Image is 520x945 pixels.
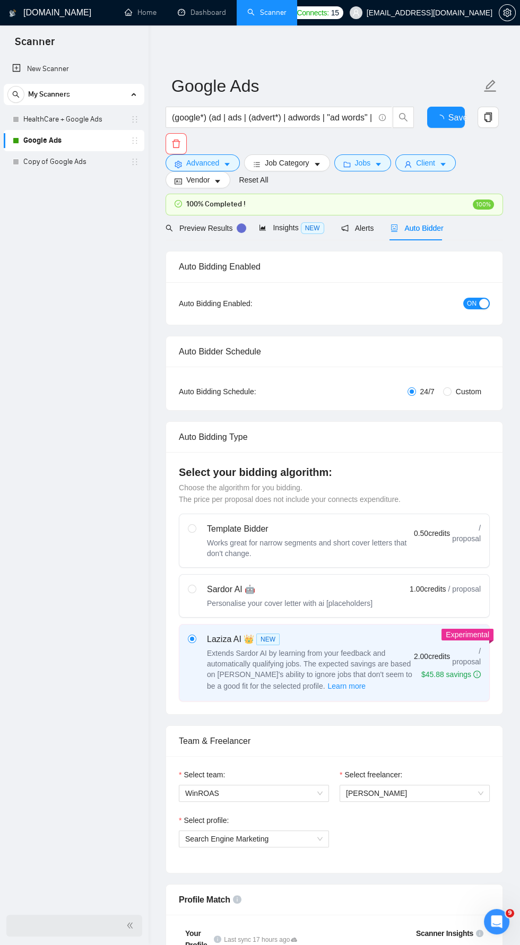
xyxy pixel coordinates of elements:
[346,789,407,797] span: [PERSON_NAME]
[179,298,282,309] div: Auto Bidding Enabled:
[244,633,254,646] span: 👑
[23,109,124,130] a: HealthCare + Google Ads
[23,130,124,151] a: Google Ads
[179,483,401,504] span: Choose the algorithm for you bidding. The price per proposal does not include your connects expen...
[239,174,268,186] a: Reset All
[259,223,324,232] span: Insights
[416,930,473,937] span: Scanner Insights
[473,200,494,210] span: 100%
[23,151,124,172] a: Copy of Google Ads
[446,630,489,639] span: Experimental
[297,7,328,19] span: Connects:
[341,224,349,232] span: notification
[391,224,398,232] span: robot
[179,726,490,756] div: Team & Freelancer
[186,157,219,169] span: Advanced
[247,8,287,17] a: searchScanner
[166,224,173,232] span: search
[4,84,144,172] li: My Scanners
[131,136,139,145] span: holder
[207,583,372,596] div: Sardor AI 🤖
[125,8,157,17] a: homeHome
[341,224,374,232] span: Alerts
[166,133,187,154] button: delete
[6,34,63,56] span: Scanner
[416,386,439,397] span: 24/7
[9,5,16,22] img: logo
[253,160,261,168] span: bars
[179,252,490,282] div: Auto Bidding Enabled
[391,224,443,232] span: Auto Bidder
[327,680,366,692] button: Laziza AI NEWExtends Sardor AI by learning from your feedback and automatically qualifying jobs. ...
[421,669,481,680] div: $45.88 savings
[28,84,70,105] span: My Scanners
[410,583,446,595] span: 1.00 credits
[355,157,371,169] span: Jobs
[4,58,144,80] li: New Scanner
[334,154,392,171] button: folderJobscaret-down
[7,86,24,103] button: search
[436,115,448,123] span: loading
[427,107,465,128] button: Save
[214,177,221,185] span: caret-down
[207,598,372,609] div: Personalise your cover letter with ai [placeholders]
[166,139,186,149] span: delete
[506,909,514,917] span: 9
[172,111,374,124] input: Search Freelance Jobs...
[473,671,481,678] span: info-circle
[439,160,447,168] span: caret-down
[416,157,435,169] span: Client
[478,107,499,128] button: copy
[467,298,476,309] span: ON
[166,224,242,232] span: Preview Results
[179,895,230,904] span: Profile Match
[448,111,467,124] span: Save
[237,223,246,233] div: Tooltip anchor
[331,7,339,19] span: 15
[179,769,225,781] label: Select team:
[314,160,321,168] span: caret-down
[395,154,456,171] button: userClientcaret-down
[179,336,490,367] div: Auto Bidder Schedule
[233,895,241,904] span: info-circle
[207,633,414,646] div: Laziza AI
[379,114,386,121] span: info-circle
[375,160,382,168] span: caret-down
[126,920,137,931] span: double-left
[265,157,309,169] span: Job Category
[131,115,139,124] span: holder
[244,154,330,171] button: barsJob Categorycaret-down
[448,584,481,594] span: / proposal
[327,680,366,692] span: Learn more
[499,8,515,17] span: setting
[478,112,498,122] span: copy
[256,634,280,645] span: NEW
[8,91,24,98] span: search
[131,158,139,166] span: holder
[179,422,490,452] div: Auto Bidding Type
[175,160,182,168] span: setting
[499,8,516,17] a: setting
[166,171,230,188] button: idcardVendorcaret-down
[185,835,268,843] span: Search Engine Marketing
[184,814,229,826] span: Select profile:
[185,785,323,801] span: WinROAS
[393,107,414,128] button: search
[301,222,324,234] span: NEW
[166,154,240,171] button: settingAdvancedcaret-down
[352,9,360,16] span: user
[171,73,481,99] input: Scanner name...
[186,198,246,210] span: 100% Completed !
[499,4,516,21] button: setting
[476,930,483,937] span: info-circle
[207,537,414,559] div: Works great for narrow segments and short cover letters that don't change.
[483,79,497,93] span: edit
[179,386,282,397] div: Auto Bidding Schedule:
[484,909,509,934] iframe: Intercom live chat
[343,160,351,168] span: folder
[452,523,481,544] span: / proposal
[404,160,412,168] span: user
[12,58,136,80] a: New Scanner
[207,649,412,690] span: Extends Sardor AI by learning from your feedback and automatically qualifying jobs. The expected ...
[179,465,490,480] h4: Select your bidding algorithm:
